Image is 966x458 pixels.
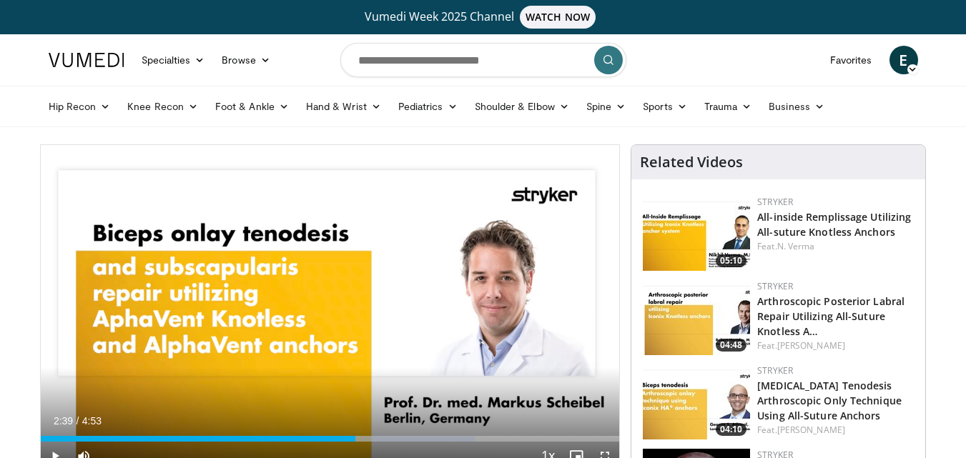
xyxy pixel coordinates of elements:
[520,6,596,29] span: WATCH NOW
[340,43,626,77] input: Search topics, interventions
[757,210,911,239] a: All-inside Remplissage Utilizing All-suture Knotless Anchors
[757,196,793,208] a: Stryker
[889,46,918,74] a: E
[757,379,902,422] a: [MEDICAL_DATA] Tenodesis Arthroscopic Only Technique Using All-Suture Anchors
[640,154,743,171] h4: Related Videos
[643,196,750,271] a: 05:10
[777,424,845,436] a: [PERSON_NAME]
[643,364,750,439] a: 04:10
[757,240,914,253] div: Feat.
[643,280,750,355] img: d2f6a426-04ef-449f-8186-4ca5fc42937c.150x105_q85_crop-smart_upscale.jpg
[82,415,102,427] span: 4:53
[643,280,750,355] a: 04:48
[760,92,833,121] a: Business
[51,6,916,29] a: Vumedi Week 2025 ChannelWATCH NOW
[777,339,845,352] a: [PERSON_NAME]
[41,436,620,442] div: Progress Bar
[40,92,119,121] a: Hip Recon
[777,240,815,252] a: N. Verma
[757,364,793,377] a: Stryker
[54,415,73,427] span: 2:39
[213,46,279,74] a: Browse
[716,423,746,436] span: 04:10
[297,92,390,121] a: Hand & Wrist
[119,92,207,121] a: Knee Recon
[716,254,746,267] span: 05:10
[757,339,914,352] div: Feat.
[757,294,905,338] a: Arthroscopic Posterior Labral Repair Utilizing All-Suture Knotless A…
[133,46,214,74] a: Specialties
[822,46,881,74] a: Favorites
[643,364,750,439] img: dd3c9599-9b8f-4523-a967-19256dd67964.150x105_q85_crop-smart_upscale.jpg
[757,424,914,437] div: Feat.
[49,53,124,67] img: VuMedi Logo
[578,92,634,121] a: Spine
[77,415,79,427] span: /
[207,92,297,121] a: Foot & Ankle
[696,92,761,121] a: Trauma
[466,92,578,121] a: Shoulder & Elbow
[716,339,746,352] span: 04:48
[634,92,696,121] a: Sports
[390,92,466,121] a: Pediatrics
[757,280,793,292] a: Stryker
[643,196,750,271] img: 0dbaa052-54c8-49be-8279-c70a6c51c0f9.150x105_q85_crop-smart_upscale.jpg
